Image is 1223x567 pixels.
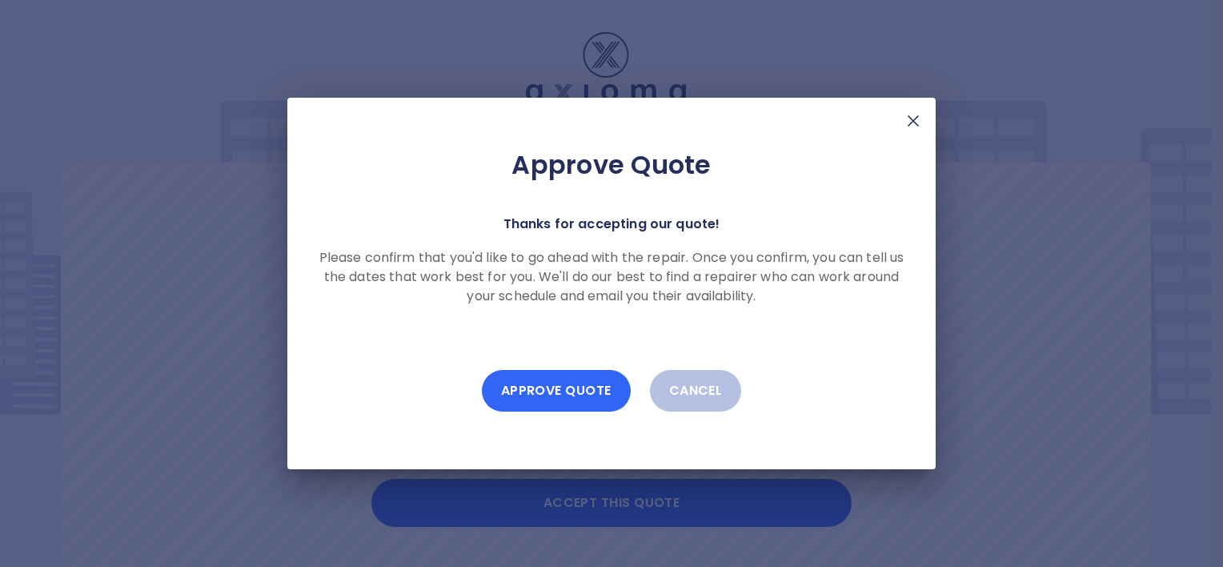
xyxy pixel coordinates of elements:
p: Thanks for accepting our quote! [503,213,720,235]
p: Please confirm that you'd like to go ahead with the repair. Once you confirm, you can tell us the... [313,248,910,306]
button: Cancel [650,370,742,412]
button: Approve Quote [482,370,631,412]
img: X Mark [904,111,923,131]
h2: Approve Quote [313,149,910,181]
